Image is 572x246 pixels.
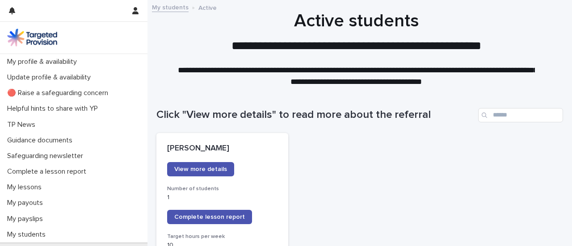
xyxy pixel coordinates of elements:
h3: Number of students [167,185,278,192]
p: Active [198,2,217,12]
p: My payouts [4,199,50,207]
p: [PERSON_NAME] [167,144,278,154]
input: Search [478,108,563,122]
span: View more details [174,166,227,172]
p: TP News [4,121,42,129]
h3: Target hours per week [167,233,278,240]
p: Update profile & availability [4,73,98,82]
span: Complete lesson report [174,214,245,220]
p: Guidance documents [4,136,80,145]
a: Complete lesson report [167,210,252,224]
p: My profile & availability [4,58,84,66]
a: View more details [167,162,234,176]
p: My students [4,230,53,239]
p: Complete a lesson report [4,167,93,176]
h1: Active students [156,10,556,32]
img: M5nRWzHhSzIhMunXDL62 [7,29,57,46]
h1: Click "View more details" to read more about the referral [156,108,475,121]
p: Helpful hints to share with YP [4,104,105,113]
p: My lessons [4,183,49,192]
a: My students [152,2,189,12]
p: 🔴 Raise a safeguarding concern [4,89,115,97]
p: Safeguarding newsletter [4,152,90,160]
p: My payslips [4,215,50,223]
p: 1 [167,194,278,201]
